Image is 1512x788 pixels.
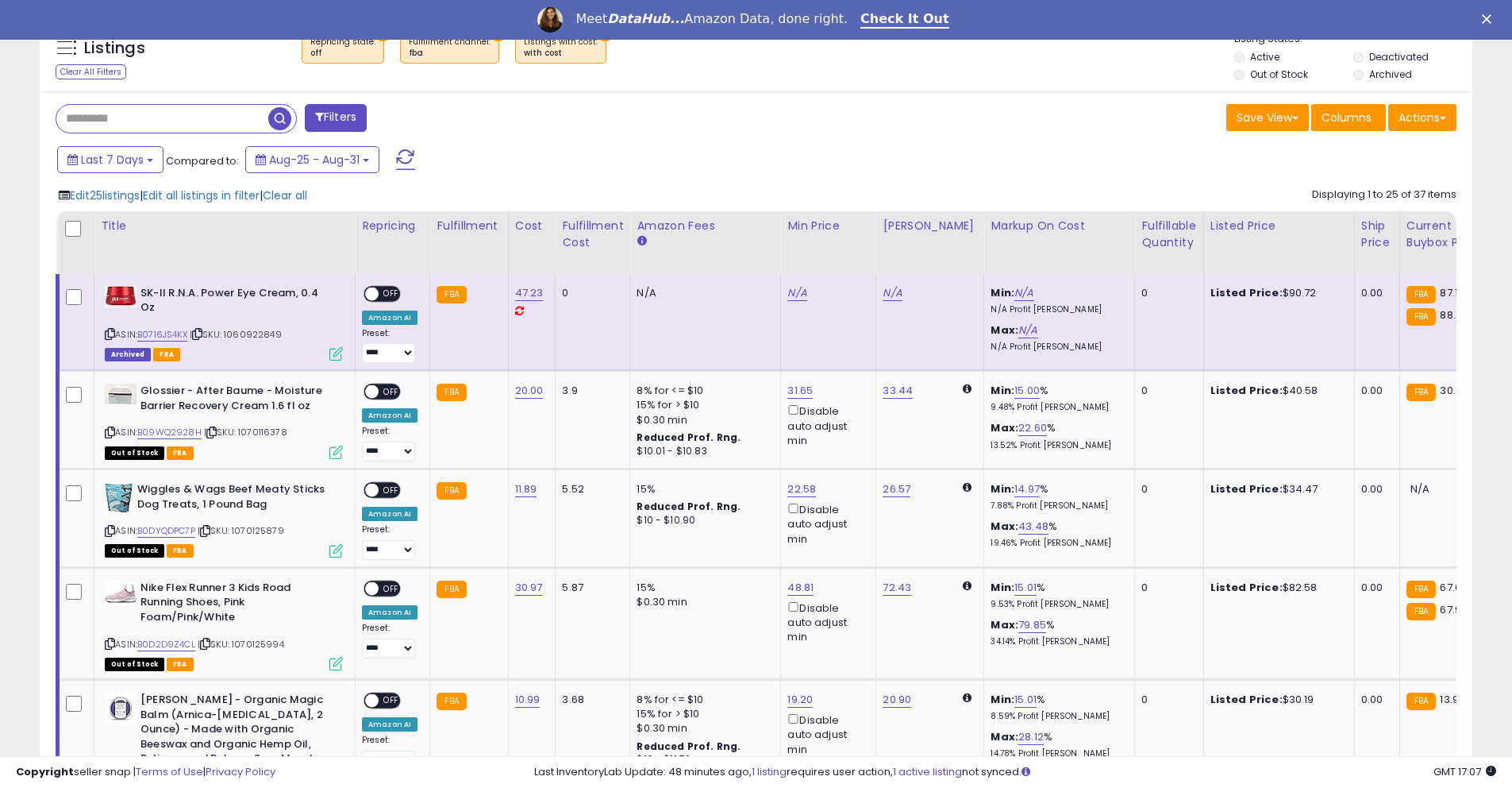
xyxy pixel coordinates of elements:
[637,693,768,707] div: 8% for <= $10
[1014,692,1037,708] a: 15.01
[437,286,466,303] small: FBA
[787,580,814,596] a: 48.81
[379,287,404,300] span: OFF
[1210,286,1342,300] div: $90.72
[991,538,1122,549] p: 19.46% Profit [PERSON_NAME]
[534,765,1496,780] div: Last InventoryLab Update: 48 minutes ago, requires user action, not synced.
[1361,218,1393,251] div: Ship Price
[787,500,864,547] div: Disable auto adjust min
[991,384,1122,413] div: %
[1440,692,1465,707] span: 13.99
[81,152,144,168] span: Last 7 Days
[409,36,491,60] span: Fulfillment channel :
[16,765,275,780] div: seller snap | |
[991,440,1122,451] p: 13.52% Profit [PERSON_NAME]
[1141,286,1191,300] div: 0
[16,764,74,779] strong: Copyright
[105,693,137,724] img: 41UDSoqU1NL._SL40_.jpg
[1018,420,1047,436] a: 22.60
[1369,50,1429,64] label: Deactivated
[515,383,544,399] a: 20.00
[1361,693,1387,707] div: 0.00
[1018,617,1046,633] a: 79.85
[1014,285,1033,301] a: N/A
[57,146,164,173] button: Last 7 Days
[515,580,543,596] a: 30.97
[105,286,343,360] div: ASIN:
[204,426,287,438] span: | SKU: 1070116378
[883,692,911,708] a: 20.90
[206,764,275,779] a: Privacy Policy
[1440,307,1468,323] span: 88.23
[1141,482,1191,496] div: 0
[1406,603,1436,620] small: FBA
[1406,286,1436,303] small: FBA
[105,446,164,460] span: All listings that are currently out of stock and unavailable for purchase on Amazon
[1388,104,1456,131] button: Actions
[84,37,145,60] h5: Listings
[1311,104,1386,131] button: Columns
[1141,218,1196,251] div: Fulfillable Quantity
[245,146,379,173] button: Aug-25 - Aug-31
[515,481,537,497] a: 11.89
[991,692,1014,707] b: Min:
[1440,383,1468,398] span: 30.47
[562,581,617,595] div: 5.87
[362,426,417,462] div: Preset:
[1410,481,1429,496] span: N/A
[1210,693,1342,707] div: $30.19
[597,25,614,41] button: ×
[1141,581,1191,595] div: 0
[167,544,194,558] span: FBA
[637,413,768,427] div: $0.30 min
[437,581,466,598] small: FBA
[198,638,284,651] span: | SKU: 1070125994
[56,64,126,79] div: Clear All Filters
[1440,580,1468,595] span: 67.09
[637,595,768,609] div: $0.30 min
[537,7,563,33] img: Profile image for Georgie
[137,426,202,439] a: B09WQ2928H
[1141,693,1191,707] div: 0
[1361,286,1387,300] div: 0.00
[991,581,1122,610] div: %
[140,581,333,629] b: Nike Flex Runner 3 Kids Road Running Shoes, Pink Foam/Pink/White
[105,384,137,404] img: 31vSubE3QjL._SL40_.jpg
[105,482,133,514] img: 41FdXPo1sPL._SL40_.jpg
[524,36,598,60] span: Listings with cost :
[379,385,404,399] span: OFF
[1406,384,1436,401] small: FBA
[991,500,1122,512] p: 7.88% Profit [PERSON_NAME]
[1210,692,1283,707] b: Listed Price:
[105,348,151,361] span: Listings that have been deleted from Seller Central
[362,735,417,771] div: Preset:
[787,692,813,708] a: 19.20
[562,218,623,251] div: Fulfillment Cost
[562,286,617,300] div: 0
[787,402,864,448] div: Disable auto adjust min
[105,544,164,558] span: All listings that are currently out of stock and unavailable for purchase on Amazon
[1369,68,1412,81] label: Archived
[1210,383,1283,398] b: Listed Price:
[70,187,140,203] span: Edit 25 listings
[1210,218,1348,234] div: Listed Price
[269,152,360,168] span: Aug-25 - Aug-31
[991,519,1018,534] b: Max:
[198,524,284,537] span: | SKU: 1070125879
[105,581,343,669] div: ASIN:
[1014,383,1040,399] a: 15.00
[883,580,911,596] a: 72.43
[637,500,741,513] b: Reduced Prof. Rng.
[637,218,774,234] div: Amazon Fees
[105,482,343,556] div: ASIN:
[637,445,768,458] div: $10.01 - $10.83
[1014,580,1037,596] a: 15.01
[787,711,864,757] div: Disable auto adjust min
[1018,519,1048,535] a: 43.48
[787,599,864,645] div: Disable auto adjust min
[375,25,391,41] button: ×
[883,481,910,497] a: 26.57
[1482,14,1498,24] div: Close
[437,218,501,234] div: Fulfillment
[310,48,375,59] div: off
